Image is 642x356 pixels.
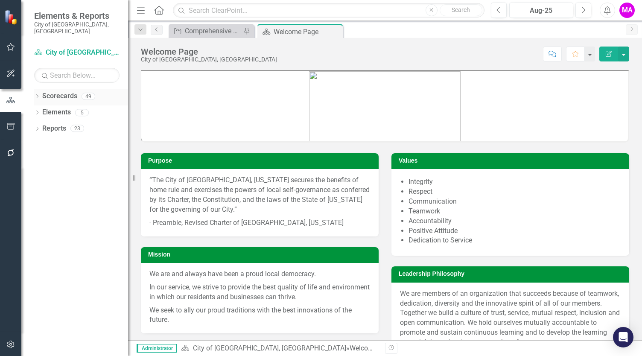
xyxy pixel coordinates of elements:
[42,124,66,134] a: Reports
[149,281,370,304] p: In our service, we strive to provide the best quality of life and environment in which our reside...
[619,3,635,18] button: MA
[193,344,346,352] a: City of [GEOGRAPHIC_DATA], [GEOGRAPHIC_DATA]
[148,158,374,164] h3: Purpose
[185,26,241,36] div: Comprehensive Active CIP
[512,6,570,16] div: Aug-25
[149,269,370,281] p: We are and always have been a proud local democracy.
[613,327,633,347] div: Open Intercom Messenger
[141,56,277,63] div: City of [GEOGRAPHIC_DATA], [GEOGRAPHIC_DATA]
[409,187,621,197] li: Respect
[409,177,621,187] li: Integrity
[34,68,120,83] input: Search Below...
[75,109,89,116] div: 5
[440,4,482,16] button: Search
[70,125,84,132] div: 23
[149,216,370,228] p: - Preamble, Revised Charter of [GEOGRAPHIC_DATA], [US_STATE]
[274,26,341,37] div: Welcome Page
[148,251,374,258] h3: Mission
[409,197,621,207] li: Communication
[137,344,177,353] span: Administrator
[149,175,370,216] p: “The City of [GEOGRAPHIC_DATA], [US_STATE] secures the benefits of home rule and exercises the po...
[309,71,461,141] img: city-of-dublin-logo.png
[350,344,394,352] div: Welcome Page
[409,207,621,216] li: Teamwork
[34,48,120,58] a: City of [GEOGRAPHIC_DATA], [GEOGRAPHIC_DATA]
[42,91,77,101] a: Scorecards
[173,3,484,18] input: Search ClearPoint...
[409,216,621,226] li: Accountability
[452,6,470,13] span: Search
[149,304,370,325] p: We seek to ally our proud traditions with the best innovations of the future.
[171,26,241,36] a: Comprehensive Active CIP
[82,93,95,100] div: 49
[141,47,277,56] div: Welcome Page
[400,289,621,349] p: We are members of an organization that succeeds because of teamwork, dedication, diversity and th...
[509,3,573,18] button: Aug-25
[34,21,120,35] small: City of [GEOGRAPHIC_DATA], [GEOGRAPHIC_DATA]
[181,344,379,353] div: »
[399,271,625,277] h3: Leadership Philosophy
[42,108,71,117] a: Elements
[34,11,120,21] span: Elements & Reports
[409,226,621,236] li: Positive Attitude
[409,236,621,245] li: Dedication to Service
[4,10,19,25] img: ClearPoint Strategy
[399,158,625,164] h3: Values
